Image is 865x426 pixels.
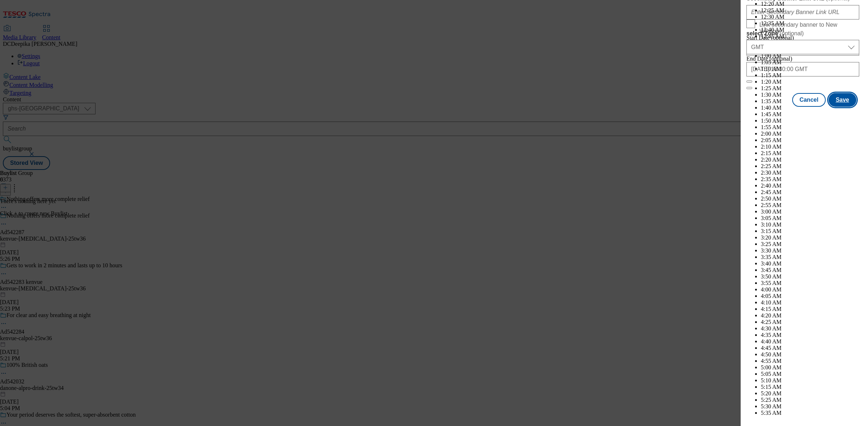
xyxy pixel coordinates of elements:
li: 1:10 AM [761,66,859,72]
li: 4:40 AM [761,338,859,345]
li: 5:20 AM [761,390,859,397]
li: 4:10 AM [761,299,859,306]
li: 1:05 AM [761,59,859,66]
button: Close [746,80,752,83]
li: 4:00 AM [761,286,859,293]
span: ( optional ) [780,30,804,36]
li: 1:50 AM [761,118,859,124]
li: 2:55 AM [761,202,859,208]
li: 2:45 AM [761,189,859,196]
li: 2:50 AM [761,196,859,202]
li: 12:35 AM [761,20,859,27]
li: 5:30 AM [761,403,859,410]
li: 3:05 AM [761,215,859,221]
li: 1:55 AM [761,124,859,131]
li: 4:15 AM [761,306,859,312]
li: 3:45 AM [761,267,859,273]
li: 3:50 AM [761,273,859,280]
li: 4:30 AM [761,325,859,332]
li: 1:20 AM [761,79,859,85]
li: 2:20 AM [761,157,859,163]
li: 4:55 AM [761,358,859,364]
li: 12:25 AM [761,7,859,14]
li: 3:15 AM [761,228,859,234]
li: 12:20 AM [761,1,859,7]
label: select Zone [746,30,859,37]
li: 5:25 AM [761,397,859,403]
li: 1:40 AM [761,105,859,111]
li: 3:00 AM [761,208,859,215]
li: 3:20 AM [761,234,859,241]
li: 1:35 AM [761,98,859,105]
li: 4:05 AM [761,293,859,299]
button: Save [829,93,856,107]
li: 4:35 AM [761,332,859,338]
li: 5:05 AM [761,371,859,377]
button: Cancel [792,93,825,107]
li: 3:40 AM [761,260,859,267]
li: 5:15 AM [761,384,859,390]
li: 3:10 AM [761,221,859,228]
li: 2:40 AM [761,183,859,189]
li: 3:25 AM [761,241,859,247]
li: 2:25 AM [761,163,859,170]
li: 2:35 AM [761,176,859,183]
li: 2:15 AM [761,150,859,157]
li: 5:10 AM [761,377,859,384]
li: 1:30 AM [761,92,859,98]
li: 1:00 AM [761,53,859,59]
input: Enter Date [746,62,859,76]
li: 5:00 AM [761,364,859,371]
li: 4:20 AM [761,312,859,319]
li: 2:30 AM [761,170,859,176]
li: 3:30 AM [761,247,859,254]
li: 4:50 AM [761,351,859,358]
li: 3:35 AM [761,254,859,260]
li: 1:15 AM [761,72,859,79]
li: 2:00 AM [761,131,859,137]
li: 2:10 AM [761,144,859,150]
li: 1:45 AM [761,111,859,118]
li: 5:35 AM [761,410,859,416]
li: 12:30 AM [761,14,859,20]
li: 3:55 AM [761,280,859,286]
li: 4:25 AM [761,319,859,325]
li: 4:45 AM [761,345,859,351]
span: End Date (optional) [746,56,792,62]
li: 2:05 AM [761,137,859,144]
li: 12:40 AM [761,27,859,33]
li: 1:25 AM [761,85,859,92]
